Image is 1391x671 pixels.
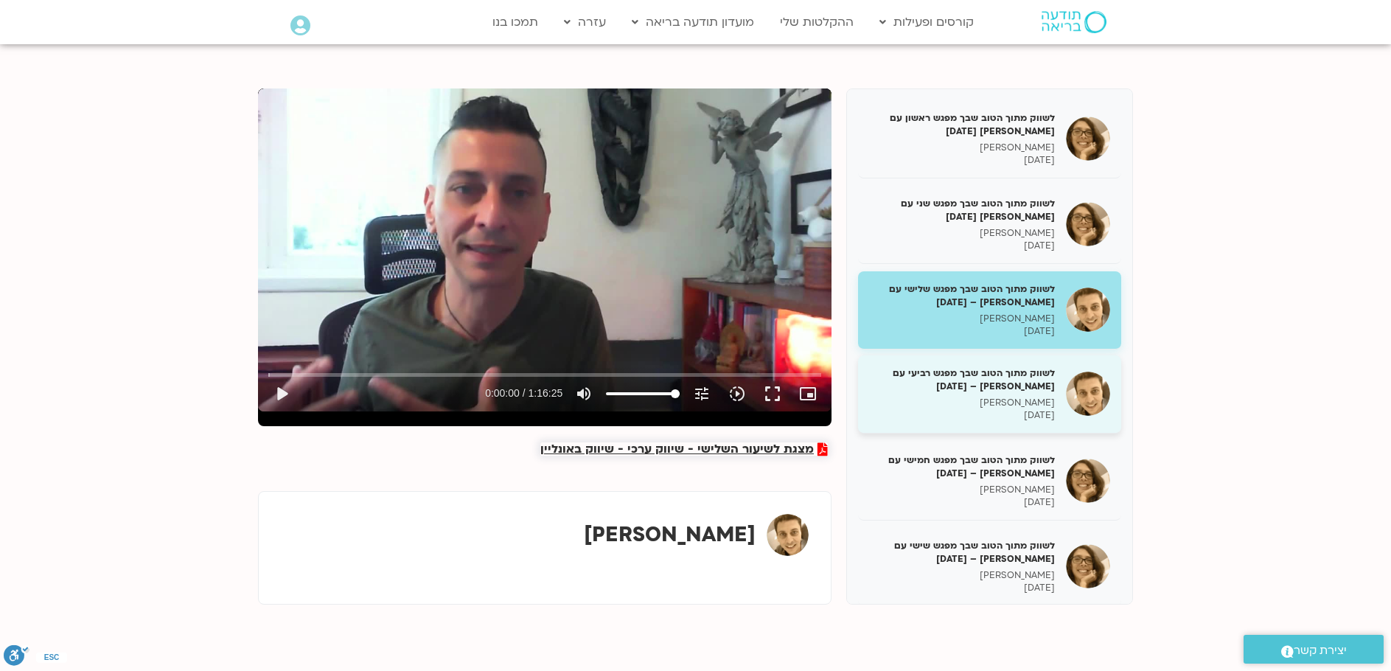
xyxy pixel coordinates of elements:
p: [PERSON_NAME] [869,569,1055,582]
a: תמכו בנו [485,8,545,36]
p: [PERSON_NAME] [869,397,1055,409]
p: [DATE] [869,409,1055,422]
p: [DATE] [869,325,1055,338]
p: [PERSON_NAME] [869,484,1055,496]
span: יצירת קשר [1294,641,1347,661]
a: קורסים ופעילות [872,8,981,36]
h5: לשווק מתוך הטוב שבך מפגש שלישי עם [PERSON_NAME] – [DATE] [869,282,1055,309]
img: לשווק מתוך הטוב שבך מפגש רביעי עם שמי אוסטרובקי – 07/04/25 [1066,372,1110,416]
p: [DATE] [869,496,1055,509]
h5: לשווק מתוך הטוב שבך מפגש ראשון עם [PERSON_NAME] [DATE] [869,111,1055,138]
p: [DATE] [869,240,1055,252]
h5: לשווק מתוך הטוב שבך מפגש שישי עם [PERSON_NAME] – [DATE] [869,539,1055,566]
p: [PERSON_NAME] [869,313,1055,325]
img: לשווק מתוך הטוב שבך מפגש שלישי עם שמי אוסטרובקי – 31/3/25 [1066,288,1110,332]
h5: לשווק מתוך הטוב שבך מפגש רביעי עם [PERSON_NAME] – [DATE] [869,366,1055,393]
p: [DATE] [869,582,1055,594]
img: שמי אוסטרובסקי [767,514,809,556]
p: [PERSON_NAME] [869,142,1055,154]
a: עזרה [557,8,613,36]
strong: [PERSON_NAME] [584,521,756,549]
img: לשווק מתוך הטוב שבך מפגש חמישי עם גיל מרטנס – 21/04/25 [1066,459,1110,503]
a: מועדון תודעה בריאה [624,8,761,36]
p: [PERSON_NAME] [869,227,1055,240]
img: תודעה בריאה [1042,11,1106,33]
img: לשווק מתוך הטוב שבך מפגש שני עם גיל מרטנס 24/03/25 [1066,202,1110,246]
img: לשווק מתוך הטוב שבך מפגש שישי עם גיל מרטנס – 28/04/25 [1066,544,1110,588]
h5: לשווק מתוך הטוב שבך מפגש שני עם [PERSON_NAME] [DATE] [869,197,1055,223]
a: מצגת לשיעור השלישי - שיווק ערכי - שיווק באונליין [540,442,828,456]
a: ההקלטות שלי [773,8,861,36]
a: יצירת קשר [1244,635,1384,664]
h5: לשווק מתוך הטוב שבך מפגש חמישי עם [PERSON_NAME] – [DATE] [869,453,1055,480]
p: [DATE] [869,154,1055,167]
span: מצגת לשיעור השלישי - שיווק ערכי - שיווק באונליין [540,442,814,456]
img: לשווק מתוך הטוב שבך מפגש ראשון עם גיל מרטנס 17/03/25 [1066,117,1110,161]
